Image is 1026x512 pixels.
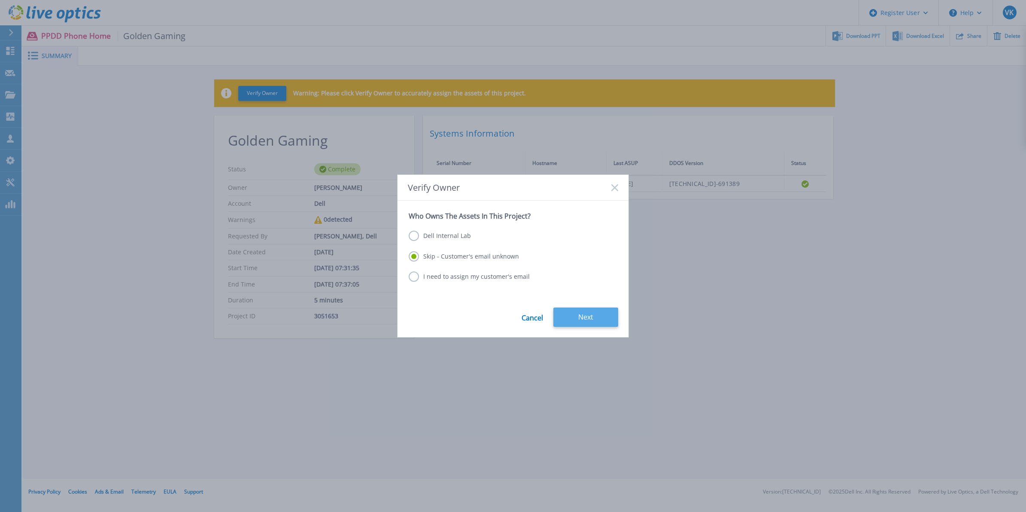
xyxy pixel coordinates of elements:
a: Cancel [522,308,543,327]
p: Who Owns The Assets In This Project? [409,212,617,220]
span: Verify Owner [408,183,460,192]
label: Dell Internal Lab [409,231,471,241]
label: Skip - Customer's email unknown [409,251,519,262]
label: I need to assign my customer's email [409,271,530,282]
button: Next [553,308,618,327]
